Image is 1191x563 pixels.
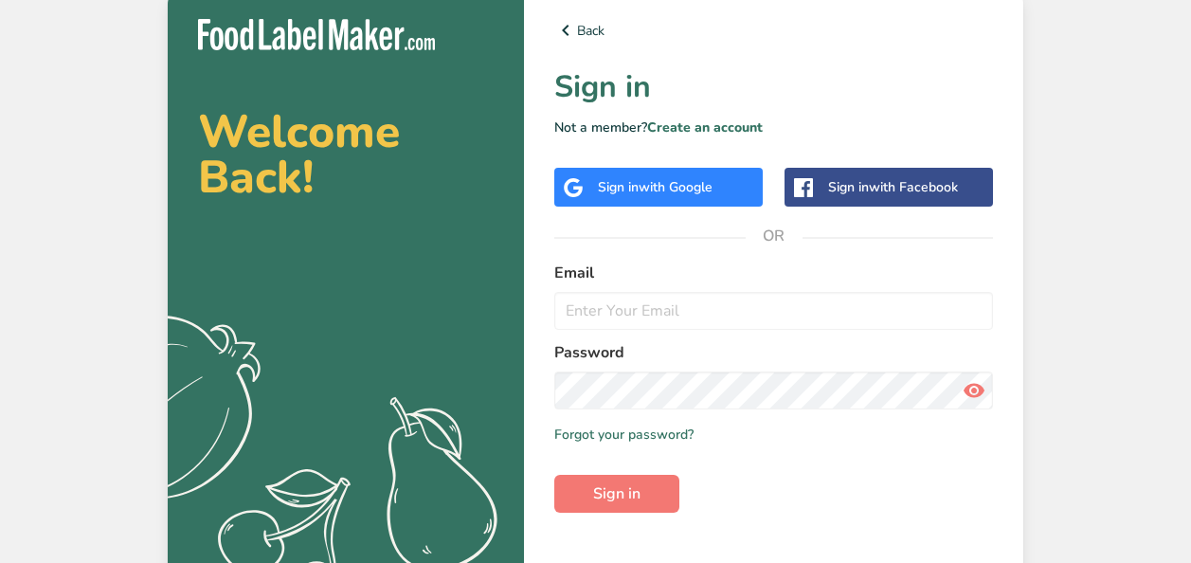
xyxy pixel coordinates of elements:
span: OR [746,208,803,264]
p: Not a member? [554,118,993,137]
span: with Facebook [869,178,958,196]
h1: Sign in [554,64,993,110]
span: Sign in [593,482,641,505]
button: Sign in [554,475,679,513]
input: Enter Your Email [554,292,993,330]
label: Password [554,341,993,364]
a: Create an account [647,118,763,136]
a: Forgot your password? [554,425,694,445]
a: Back [554,19,993,42]
label: Email [554,262,993,284]
div: Sign in [598,177,713,197]
div: Sign in [828,177,958,197]
img: Food Label Maker [198,19,435,50]
h2: Welcome Back! [198,109,494,200]
span: with Google [639,178,713,196]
